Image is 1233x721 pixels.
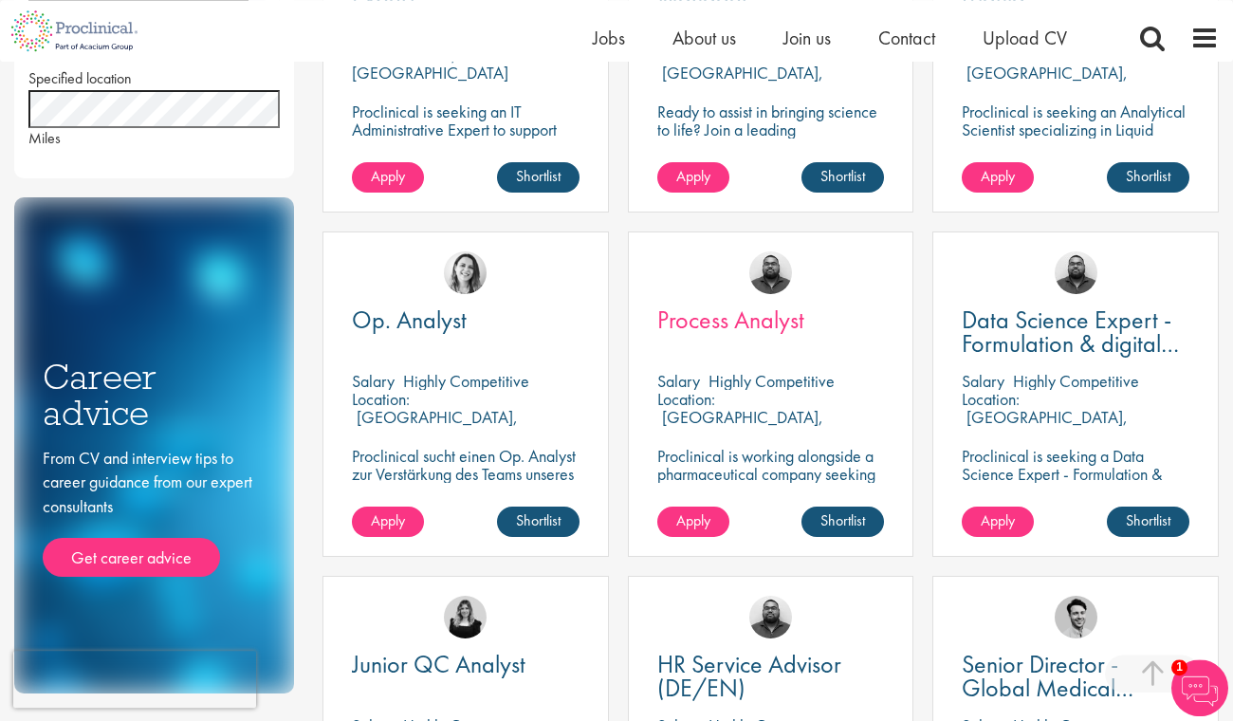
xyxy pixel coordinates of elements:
[801,507,884,537] a: Shortlist
[657,102,885,211] p: Ready to assist in bringing science to life? Join a leading pharmaceutical company to play a key ...
[352,406,518,446] p: [GEOGRAPHIC_DATA], [GEOGRAPHIC_DATA]
[352,507,424,537] a: Apply
[962,370,1004,392] span: Salary
[352,447,580,519] p: Proclinical sucht einen Op. Analyst zur Verstärkung des Teams unseres Kunden in der [GEOGRAPHIC_D...
[371,166,405,186] span: Apply
[962,102,1189,175] p: Proclinical is seeking an Analytical Scientist specializing in Liquid Chromatography to join our ...
[657,370,700,392] span: Salary
[352,653,580,676] a: Junior QC Analyst
[657,308,885,332] a: Process Analyst
[1171,659,1187,675] span: 1
[783,26,831,50] a: Join us
[962,406,1128,446] p: [GEOGRAPHIC_DATA], [GEOGRAPHIC_DATA]
[801,162,884,193] a: Shortlist
[672,26,736,50] a: About us
[962,388,1020,410] span: Location:
[371,510,405,530] span: Apply
[962,507,1034,537] a: Apply
[352,648,525,680] span: Junior QC Analyst
[676,510,710,530] span: Apply
[352,44,508,83] p: Risch, [GEOGRAPHIC_DATA]
[657,62,823,102] p: [GEOGRAPHIC_DATA], [GEOGRAPHIC_DATA]
[657,388,715,410] span: Location:
[962,308,1189,356] a: Data Science Expert - Formulation & digital transformation
[962,447,1189,555] p: Proclinical is seeking a Data Science Expert - Formulation & digital transformation to support di...
[403,370,529,392] p: Highly Competitive
[981,510,1015,530] span: Apply
[657,406,823,446] p: [GEOGRAPHIC_DATA], [GEOGRAPHIC_DATA]
[43,446,266,578] div: From CV and interview tips to career guidance from our expert consultants
[352,308,580,332] a: Op. Analyst
[657,648,841,704] span: HR Service Advisor (DE/EN)
[657,162,729,193] a: Apply
[43,538,220,578] a: Get career advice
[962,304,1179,383] span: Data Science Expert - Formulation & digital transformation
[962,62,1128,102] p: [GEOGRAPHIC_DATA], [GEOGRAPHIC_DATA]
[13,651,256,708] iframe: reCAPTCHA
[352,102,580,193] p: Proclinical is seeking an IT Administrative Expert to support the Commercial stream SAP SD of the...
[709,370,835,392] p: Highly Competitive
[1055,596,1097,638] img: Thomas Pinnock
[1107,507,1189,537] a: Shortlist
[593,26,625,50] a: Jobs
[497,162,580,193] a: Shortlist
[1107,162,1189,193] a: Shortlist
[28,128,61,148] span: Miles
[657,653,885,700] a: HR Service Advisor (DE/EN)
[352,304,467,336] span: Op. Analyst
[983,26,1067,50] a: Upload CV
[28,68,132,88] span: Specified location
[444,596,487,638] img: Molly Colclough
[981,166,1015,186] span: Apply
[444,251,487,294] img: Nur Ergiydiren
[1055,251,1097,294] img: Ashley Bennett
[657,447,885,519] p: Proclinical is working alongside a pharmaceutical company seeking a Process Analyst to join their...
[749,596,792,638] img: Ashley Bennett
[352,388,410,410] span: Location:
[657,304,804,336] span: Process Analyst
[749,251,792,294] img: Ashley Bennett
[352,370,395,392] span: Salary
[1171,659,1228,716] img: Chatbot
[878,26,935,50] a: Contact
[676,166,710,186] span: Apply
[962,653,1189,700] a: Senior Director - Global Medical Information & Medical Affairs
[1013,370,1139,392] p: Highly Competitive
[657,507,729,537] a: Apply
[43,359,266,432] h3: Career advice
[497,507,580,537] a: Shortlist
[962,162,1034,193] a: Apply
[352,162,424,193] a: Apply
